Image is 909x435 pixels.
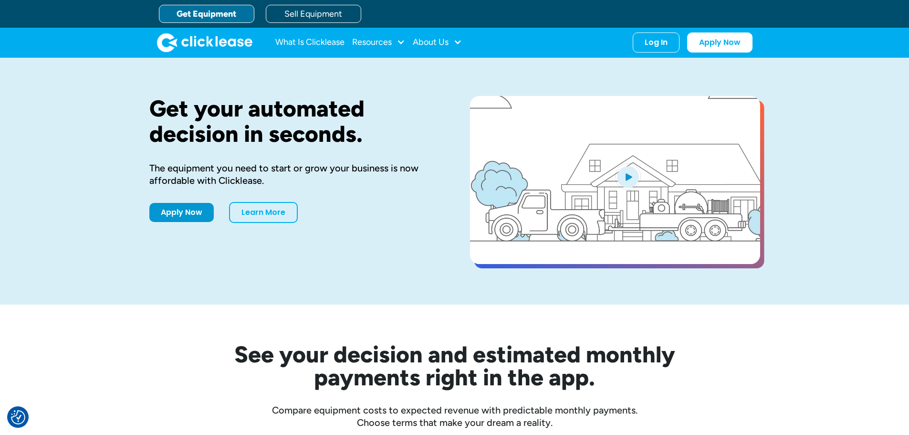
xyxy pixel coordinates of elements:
[159,5,254,23] a: Get Equipment
[413,33,462,52] div: About Us
[615,163,641,190] img: Blue play button logo on a light blue circular background
[11,410,25,424] img: Revisit consent button
[157,33,252,52] a: home
[149,404,760,429] div: Compare equipment costs to expected revenue with predictable monthly payments. Choose terms that ...
[149,203,214,222] a: Apply Now
[157,33,252,52] img: Clicklease logo
[11,410,25,424] button: Consent Preferences
[188,343,722,389] h2: See your decision and estimated monthly payments right in the app.
[687,32,752,53] a: Apply Now
[275,33,345,52] a: What Is Clicklease
[645,38,668,47] div: Log In
[470,96,760,264] a: open lightbox
[229,202,298,223] a: Learn More
[149,96,439,147] h1: Get your automated decision in seconds.
[266,5,361,23] a: Sell Equipment
[149,162,439,187] div: The equipment you need to start or grow your business is now affordable with Clicklease.
[352,33,405,52] div: Resources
